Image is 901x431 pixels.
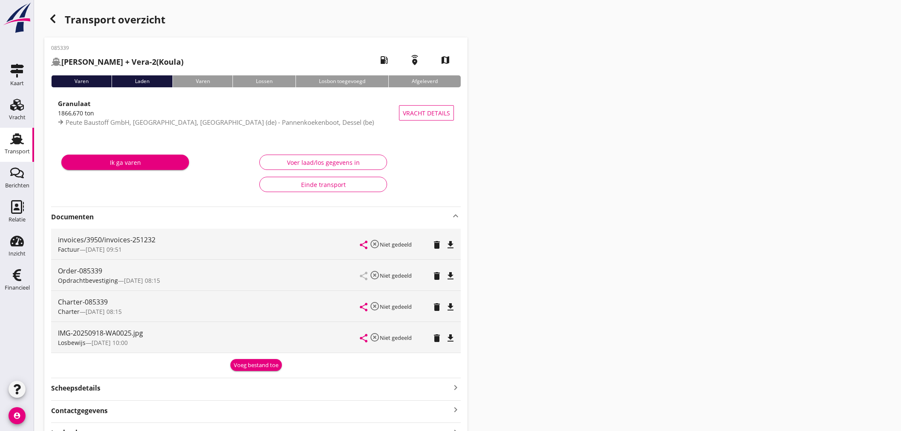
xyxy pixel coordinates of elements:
button: Ik ga varen [61,155,189,170]
span: [DATE] 08:15 [124,276,160,284]
div: Voeg bestand toe [234,361,278,370]
i: file_download [445,271,456,281]
div: Ik ga varen [68,158,182,167]
i: delete [432,333,442,343]
div: Transport [5,149,30,154]
strong: [PERSON_NAME] + Vera-2 [61,57,156,67]
div: Voer laad/los gegevens in [267,158,380,167]
span: [DATE] 08:15 [86,307,122,316]
i: highlight_off [370,301,380,311]
button: Voer laad/los gegevens in [259,155,387,170]
small: Niet gedeeld [380,303,412,310]
div: 1866,670 ton [58,109,399,118]
i: map [433,48,457,72]
i: delete [432,302,442,312]
button: Voeg bestand toe [230,359,282,371]
span: Vracht details [403,109,450,118]
strong: Granulaat [58,99,91,108]
i: file_download [445,333,456,343]
strong: Documenten [51,212,450,222]
i: local_gas_station [372,48,396,72]
i: share [359,333,369,343]
i: highlight_off [370,239,380,249]
i: share [359,302,369,312]
h2: (Koula) [51,56,184,68]
span: [DATE] 10:00 [92,339,128,347]
i: highlight_off [370,332,380,342]
span: Peute Baustoff GmbH, [GEOGRAPHIC_DATA], [GEOGRAPHIC_DATA] (de) - Pannenkoekenboot, Dessel (be) [66,118,374,126]
small: Niet gedeeld [380,241,412,248]
span: Losbewijs [58,339,86,347]
i: delete [432,271,442,281]
i: keyboard_arrow_right [450,382,461,393]
div: Inzicht [9,251,26,256]
div: — [58,338,360,347]
button: Einde transport [259,177,387,192]
div: — [58,245,360,254]
div: Berichten [5,183,29,188]
i: keyboard_arrow_right [450,404,461,416]
span: Charter [58,307,80,316]
i: file_download [445,302,456,312]
div: Varen [172,75,233,87]
div: — [58,307,360,316]
span: [DATE] 09:51 [86,245,122,253]
div: Losbon toegevoegd [296,75,388,87]
button: Vracht details [399,105,454,121]
small: Niet gedeeld [380,334,412,342]
div: Einde transport [267,180,380,189]
div: Relatie [9,217,26,222]
div: Order-085339 [58,266,360,276]
div: Kaart [10,80,24,86]
div: Financieel [5,285,30,290]
i: emergency_share [403,48,427,72]
div: Afgeleverd [388,75,461,87]
i: account_circle [9,407,26,424]
small: Niet gedeeld [380,272,412,279]
i: delete [432,240,442,250]
a: Granulaat1866,670 tonPeute Baustoff GmbH, [GEOGRAPHIC_DATA], [GEOGRAPHIC_DATA] (de) - Pannenkoeke... [51,94,461,132]
i: highlight_off [370,270,380,280]
i: file_download [445,240,456,250]
img: logo-small.a267ee39.svg [2,2,32,34]
div: Lossen [232,75,296,87]
i: keyboard_arrow_up [450,211,461,221]
div: Vracht [9,115,26,120]
div: IMG-20250918-WA0025.jpg [58,328,360,338]
strong: Scheepsdetails [51,383,100,393]
div: invoices/3950/invoices-251232 [58,235,360,245]
p: 085339 [51,44,184,52]
strong: Contactgegevens [51,406,108,416]
span: Factuur [58,245,80,253]
div: Varen [51,75,112,87]
div: Charter-085339 [58,297,360,307]
div: — [58,276,360,285]
span: Opdrachtbevestiging [58,276,118,284]
div: Laden [112,75,172,87]
div: Transport overzicht [44,10,468,31]
i: share [359,240,369,250]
